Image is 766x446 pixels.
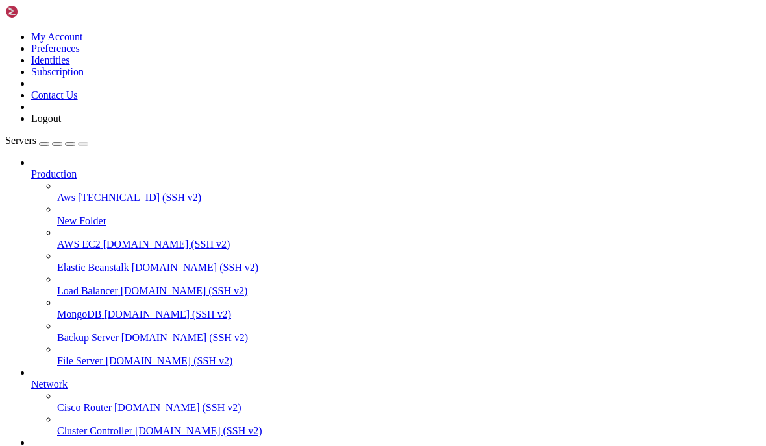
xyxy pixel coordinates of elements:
li: Network [31,367,761,437]
a: MongoDB [DOMAIN_NAME] (SSH v2) [57,309,761,320]
span: Production [31,169,77,180]
span: Aws [57,192,75,203]
li: Cluster Controller [DOMAIN_NAME] (SSH v2) [57,414,761,437]
a: Identities [31,54,70,65]
span: [DOMAIN_NAME] (SSH v2) [132,262,259,273]
a: Aws [TECHNICAL_ID] (SSH v2) [57,192,761,204]
span: Cluster Controller [57,425,132,436]
span: Servers [5,135,36,146]
span: [DOMAIN_NAME] (SSH v2) [104,309,231,320]
li: Elastic Beanstalk [DOMAIN_NAME] (SSH v2) [57,250,761,274]
span: Elastic Beanstalk [57,262,129,273]
a: Production [31,169,761,180]
span: [DOMAIN_NAME] (SSH v2) [103,239,230,250]
a: Servers [5,135,88,146]
a: My Account [31,31,83,42]
li: Backup Server [DOMAIN_NAME] (SSH v2) [57,320,761,344]
span: File Server [57,355,103,366]
a: Load Balancer [DOMAIN_NAME] (SSH v2) [57,285,761,297]
li: Production [31,157,761,367]
span: [TECHNICAL_ID] (SSH v2) [78,192,201,203]
a: Elastic Beanstalk [DOMAIN_NAME] (SSH v2) [57,262,761,274]
span: Backup Server [57,332,119,343]
a: Logout [31,113,61,124]
a: Subscription [31,66,84,77]
span: MongoDB [57,309,101,320]
span: [DOMAIN_NAME] (SSH v2) [135,425,262,436]
span: [DOMAIN_NAME] (SSH v2) [121,285,248,296]
a: File Server [DOMAIN_NAME] (SSH v2) [57,355,761,367]
span: AWS EC2 [57,239,101,250]
li: Load Balancer [DOMAIN_NAME] (SSH v2) [57,274,761,297]
li: Aws [TECHNICAL_ID] (SSH v2) [57,180,761,204]
span: [DOMAIN_NAME] (SSH v2) [114,402,241,413]
li: Cisco Router [DOMAIN_NAME] (SSH v2) [57,390,761,414]
a: Preferences [31,43,80,54]
li: New Folder [57,204,761,227]
span: [DOMAIN_NAME] (SSH v2) [106,355,233,366]
a: Network [31,379,761,390]
li: MongoDB [DOMAIN_NAME] (SSH v2) [57,297,761,320]
span: [DOMAIN_NAME] (SSH v2) [121,332,249,343]
a: New Folder [57,215,761,227]
a: Backup Server [DOMAIN_NAME] (SSH v2) [57,332,761,344]
a: Contact Us [31,89,78,100]
a: Cluster Controller [DOMAIN_NAME] (SSH v2) [57,425,761,437]
li: File Server [DOMAIN_NAME] (SSH v2) [57,344,761,367]
li: AWS EC2 [DOMAIN_NAME] (SSH v2) [57,227,761,250]
a: Cisco Router [DOMAIN_NAME] (SSH v2) [57,402,761,414]
span: Load Balancer [57,285,118,296]
span: Cisco Router [57,402,112,413]
span: New Folder [57,215,106,226]
a: AWS EC2 [DOMAIN_NAME] (SSH v2) [57,239,761,250]
img: Shellngn [5,5,80,18]
span: Network [31,379,68,390]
